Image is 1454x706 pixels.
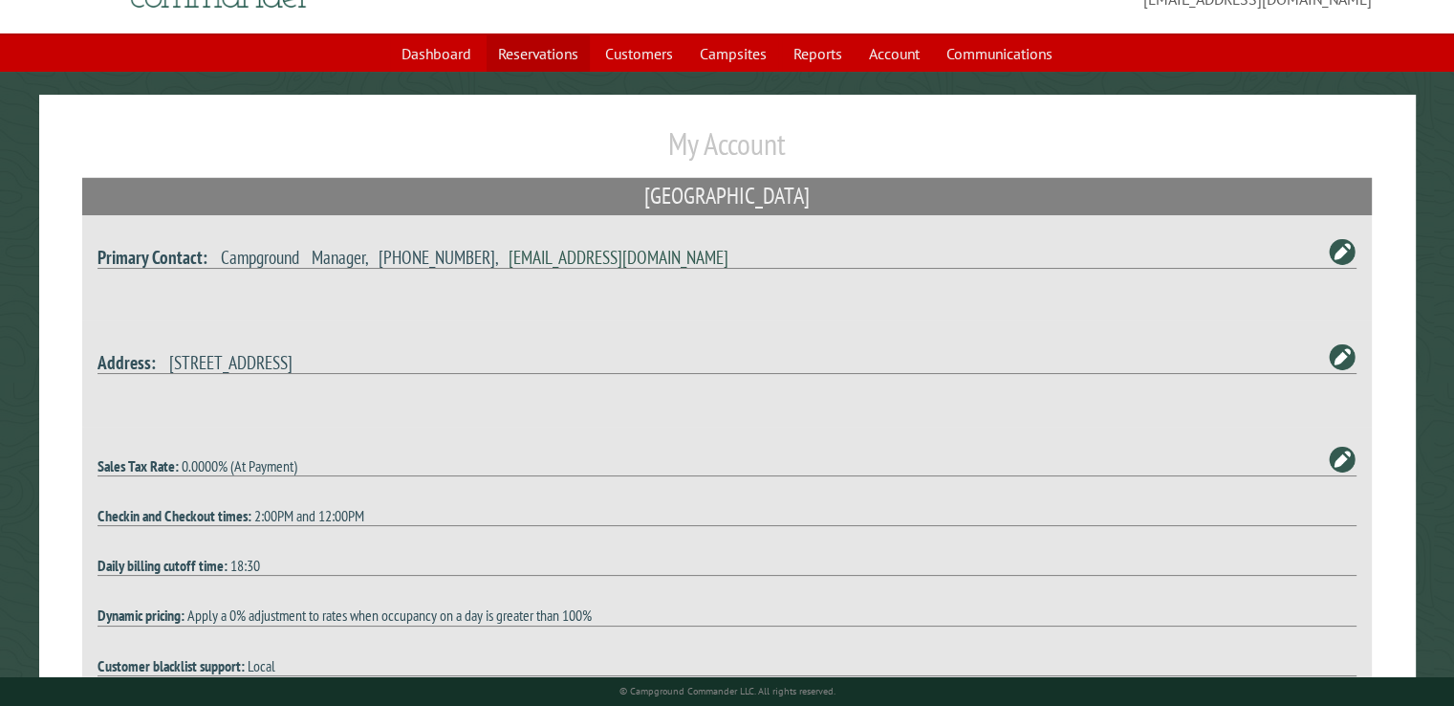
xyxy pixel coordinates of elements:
[782,35,854,72] a: Reports
[688,35,778,72] a: Campsites
[230,556,260,575] span: 18:30
[98,245,207,269] strong: Primary Contact:
[390,35,483,72] a: Dashboard
[221,245,299,269] span: Campground
[98,656,245,675] strong: Customer blacklist support:
[182,456,297,475] span: 0.0000% (At Payment)
[98,606,184,625] strong: Dynamic pricing:
[594,35,684,72] a: Customers
[935,35,1064,72] a: Communications
[857,35,931,72] a: Account
[98,456,179,475] strong: Sales Tax Rate:
[312,245,365,269] span: Manager
[82,125,1372,178] h1: My Account
[379,245,495,269] span: [PHONE_NUMBER]
[487,35,590,72] a: Reservations
[82,178,1372,214] h2: [GEOGRAPHIC_DATA]
[187,606,592,625] span: Apply a 0% adjustment to rates when occupancy on a day is greater than 100%
[509,245,728,269] a: [EMAIL_ADDRESS][DOMAIN_NAME]
[169,350,293,374] span: [STREET_ADDRESS]
[98,556,228,575] strong: Daily billing cutoff time:
[619,685,836,697] small: © Campground Commander LLC. All rights reserved.
[98,246,1356,269] h4: , ,
[248,656,275,675] span: Local
[98,350,156,374] strong: Address:
[98,506,251,525] strong: Checkin and Checkout times:
[254,506,364,525] span: 2:00PM and 12:00PM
